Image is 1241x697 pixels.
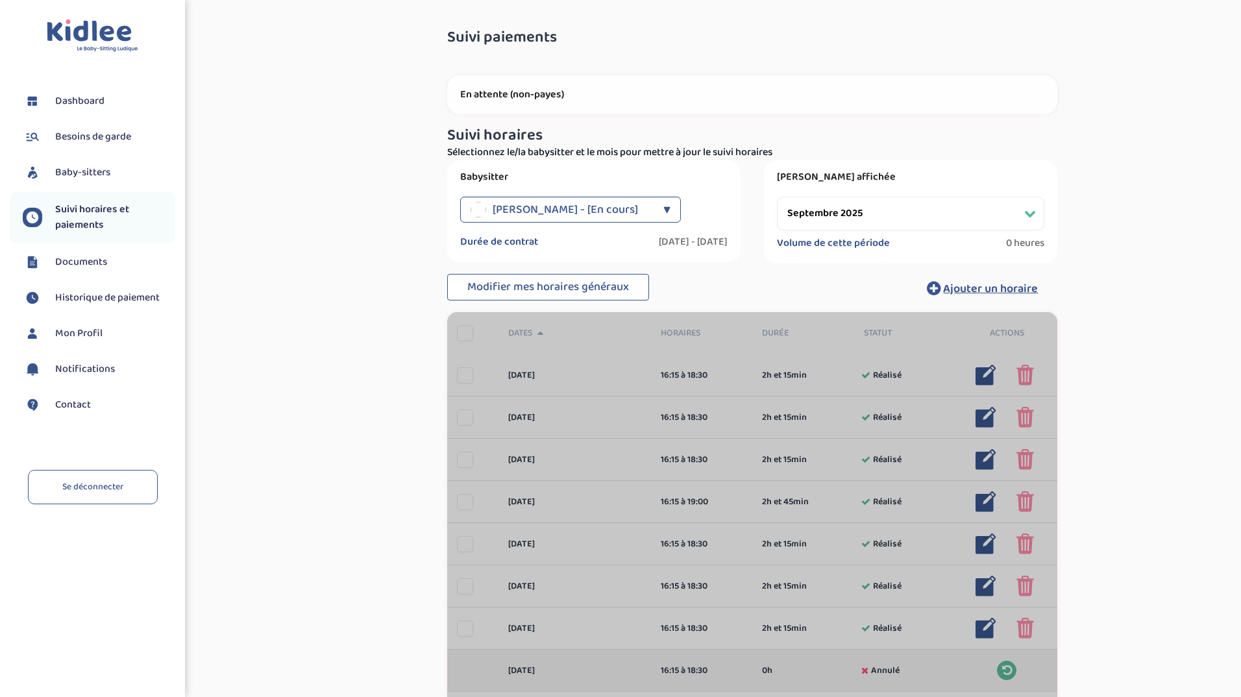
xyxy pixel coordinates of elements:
[55,290,160,306] span: Historique de paiement
[907,274,1057,302] button: Ajouter un horaire
[23,92,175,111] a: Dashboard
[55,397,91,413] span: Contact
[55,361,115,377] span: Notifications
[777,237,890,250] label: Volume de cette période
[23,252,175,272] a: Documents
[23,202,175,233] a: Suivi horaires et paiements
[55,129,131,145] span: Besoins de garde
[23,395,175,415] a: Contact
[23,92,42,111] img: dashboard.svg
[28,470,158,504] a: Se déconnecter
[55,326,103,341] span: Mon Profil
[23,395,42,415] img: contact.svg
[493,197,638,223] span: [PERSON_NAME] - [En cours]
[460,236,538,249] label: Durée de contrat
[23,163,175,182] a: Baby-sitters
[55,254,107,270] span: Documents
[460,171,728,184] label: Babysitter
[777,171,1044,184] label: [PERSON_NAME] affichée
[23,127,42,147] img: besoin.svg
[943,280,1038,298] span: Ajouter un horaire
[659,236,728,249] label: [DATE] - [DATE]
[23,252,42,272] img: documents.svg
[23,360,42,379] img: notification.svg
[23,324,175,343] a: Mon Profil
[23,360,175,379] a: Notifications
[23,288,175,308] a: Historique de paiement
[1006,237,1044,250] span: 0 heures
[447,145,1057,160] p: Sélectionnez le/la babysitter et le mois pour mettre à jour le suivi horaires
[55,93,104,109] span: Dashboard
[447,127,1057,144] h3: Suivi horaires
[55,165,110,180] span: Baby-sitters
[23,163,42,182] img: babysitters.svg
[447,29,557,46] span: Suivi paiements
[447,274,649,301] button: Modifier mes horaires généraux
[467,278,629,296] span: Modifier mes horaires généraux
[663,197,670,223] div: ▼
[23,208,42,227] img: suivihoraire.svg
[47,19,138,53] img: logo.svg
[460,88,1044,101] p: En attente (non-payes)
[55,202,175,233] span: Suivi horaires et paiements
[23,288,42,308] img: suivihoraire.svg
[23,127,175,147] a: Besoins de garde
[23,324,42,343] img: profil.svg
